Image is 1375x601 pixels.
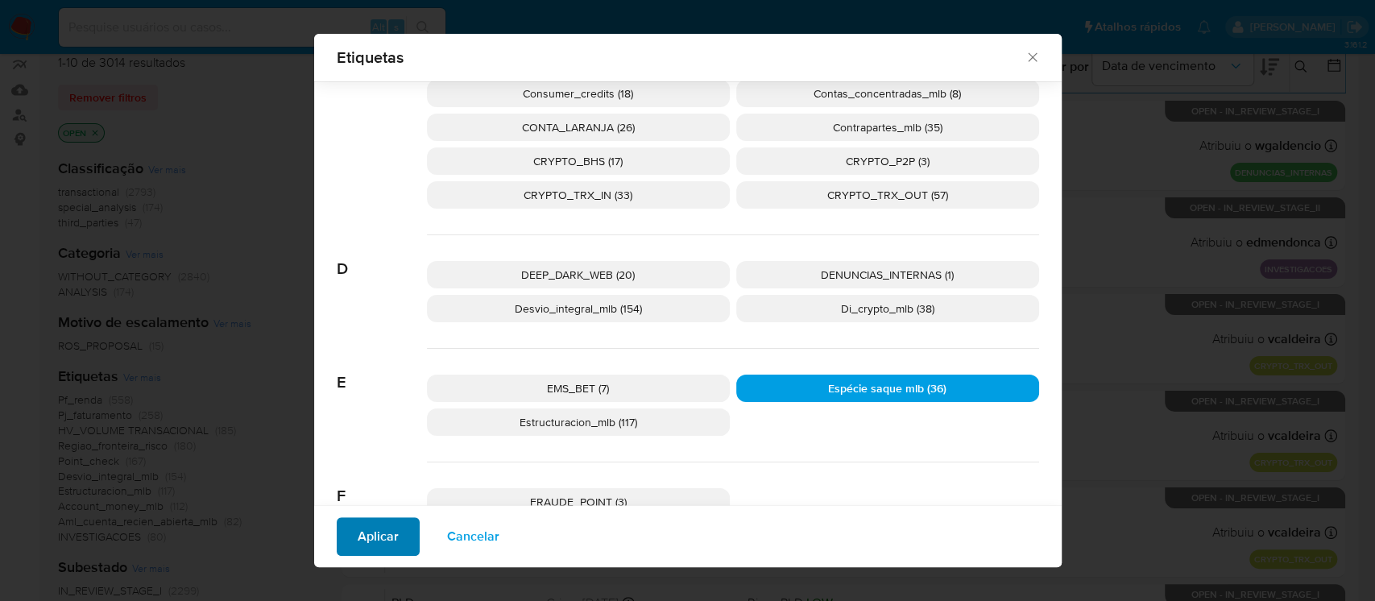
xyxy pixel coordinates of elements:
span: CRYPTO_TRX_OUT (57) [827,187,948,203]
div: CRYPTO_TRX_OUT (57) [736,181,1039,209]
div: Contas_concentradas_mlb (8) [736,80,1039,107]
span: D [337,235,427,279]
span: Espécie saque mlb (36) [828,380,946,396]
div: DEEP_DARK_WEB (20) [427,261,730,288]
span: Contas_concentradas_mlb (8) [814,85,961,102]
button: Cancelar [426,517,520,556]
div: CRYPTO_BHS (17) [427,147,730,175]
div: Consumer_credits (18) [427,80,730,107]
div: Estructuracion_mlb (117) [427,408,730,436]
button: Fechar [1025,49,1039,64]
span: Estructuracion_mlb (117) [520,414,637,430]
div: Espécie saque mlb (36) [736,375,1039,402]
div: DENUNCIAS_INTERNAS (1) [736,261,1039,288]
div: Desvio_integral_mlb (154) [427,295,730,322]
span: DEEP_DARK_WEB (20) [521,267,635,283]
span: Contrapartes_mlb (35) [833,119,942,135]
button: Aplicar [337,517,420,556]
span: FRAUDE_POINT (3) [530,494,627,510]
span: Cancelar [447,519,499,554]
div: EMS_BET (7) [427,375,730,402]
span: F [337,462,427,506]
span: EMS_BET (7) [547,380,609,396]
span: Desvio_integral_mlb (154) [515,300,642,317]
span: E [337,349,427,392]
span: CRYPTO_BHS (17) [533,153,623,169]
div: Contrapartes_mlb (35) [736,114,1039,141]
span: Aplicar [358,519,399,554]
span: CONTA_LARANJA (26) [522,119,635,135]
span: Di_crypto_mlb (38) [841,300,934,317]
div: CRYPTO_P2P (3) [736,147,1039,175]
span: DENUNCIAS_INTERNAS (1) [821,267,954,283]
div: CRYPTO_TRX_IN (33) [427,181,730,209]
span: CRYPTO_TRX_IN (33) [524,187,632,203]
div: FRAUDE_POINT (3) [427,488,730,516]
div: CONTA_LARANJA (26) [427,114,730,141]
div: Di_crypto_mlb (38) [736,295,1039,322]
span: Etiquetas [337,49,1025,65]
span: CRYPTO_P2P (3) [846,153,930,169]
span: Consumer_credits (18) [523,85,633,102]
